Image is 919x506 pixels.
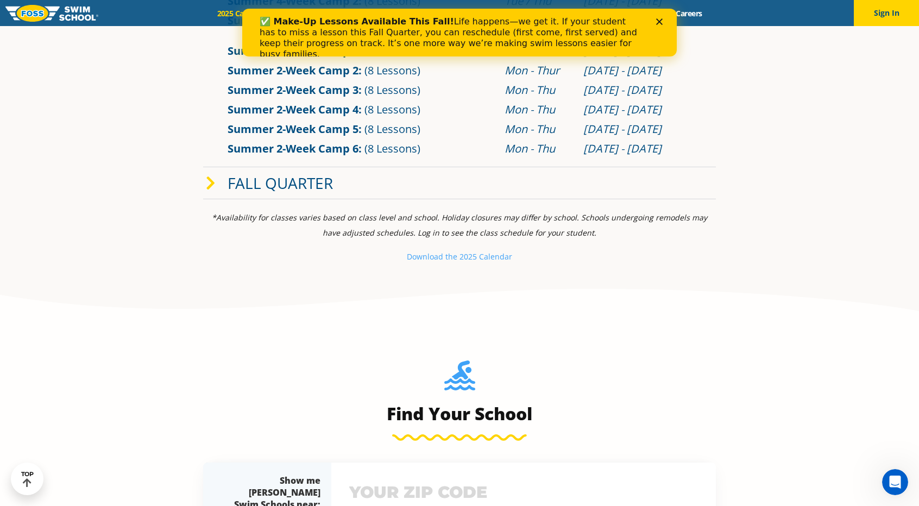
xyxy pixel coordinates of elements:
div: Close [414,10,425,16]
iframe: Intercom live chat banner [242,9,677,56]
b: ✅ Make-Up Lessons Available This Fall! [17,8,212,18]
div: [DATE] - [DATE] [583,63,691,78]
a: Summer 2-Week Camp 1 [228,43,358,58]
h3: Find Your School [203,403,716,425]
a: About [PERSON_NAME] [417,8,518,18]
a: Swim Path® Program [321,8,416,18]
small: Download th [407,251,453,262]
div: Mon - Thur [505,63,573,78]
div: Mon - Thu [505,83,573,98]
a: Schools [275,8,321,18]
a: Summer 2-Week Camp 3 [228,83,358,97]
img: FOSS Swim School Logo [5,5,98,22]
a: 2025 Calendar [207,8,275,18]
span: (8 Lessons) [364,102,420,117]
div: Mon - Thu [505,102,573,117]
i: *Availability for classes varies based on class level and school. Holiday closures may differ by ... [212,212,707,238]
div: Life happens—we get it. If your student has to miss a lesson this Fall Quarter, you can reschedul... [17,8,400,51]
div: [DATE] - [DATE] [583,122,691,137]
small: e 2025 Calendar [453,251,512,262]
iframe: Intercom live chat [882,469,908,495]
div: [DATE] - [DATE] [583,141,691,156]
a: Fall Quarter [228,173,333,193]
a: Summer 2-Week Camp 4 [228,102,358,117]
div: [DATE] - [DATE] [583,83,691,98]
span: (8 Lessons) [364,122,420,136]
span: (8 Lessons) [364,63,420,78]
a: Download the 2025 Calendar [407,251,512,262]
a: Summer 2-Week Camp 5 [228,122,358,136]
div: Mon - Thu [505,122,573,137]
div: TOP [21,471,34,488]
div: Mon - Thu [505,141,573,156]
a: Swim Like [PERSON_NAME] [517,8,632,18]
a: Blog [632,8,666,18]
a: Summer 2-Week Camp 2 [228,63,358,78]
span: (8 Lessons) [364,141,420,156]
img: Foss-Location-Swimming-Pool-Person.svg [444,360,475,397]
div: [DATE] - [DATE] [583,102,691,117]
a: Careers [666,8,712,18]
a: Summer 2-Week Camp 6 [228,141,358,156]
span: (8 Lessons) [364,83,420,97]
